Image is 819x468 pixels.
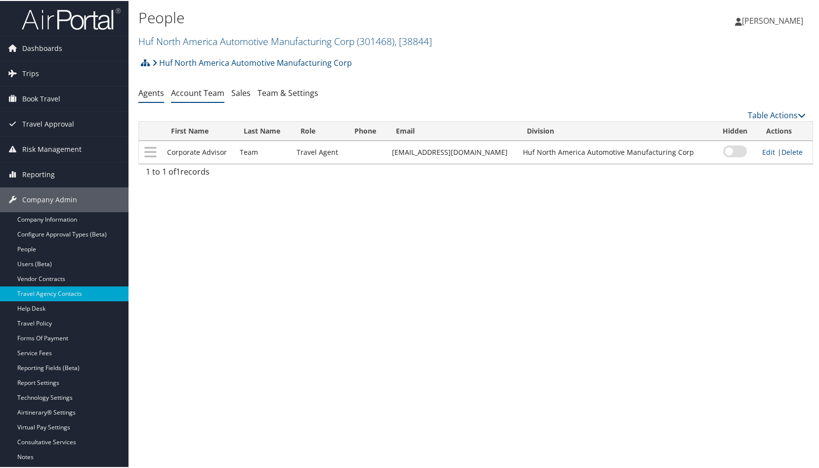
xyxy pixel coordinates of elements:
span: Travel Approval [22,111,74,136]
td: Corporate Advisor [162,140,235,163]
span: , [ 38844 ] [394,34,432,47]
th: Email [387,121,518,140]
a: [PERSON_NAME] [735,5,813,35]
span: Reporting [22,161,55,186]
th: Actions [757,121,813,140]
a: Huf North America Automotive Manufacturing Corp [138,34,432,47]
th: Division [518,121,713,140]
th: First Name [162,121,235,140]
a: Table Actions [748,109,806,120]
th: Hidden [713,121,757,140]
td: Team [235,140,292,163]
a: Edit [762,146,775,156]
span: Risk Management [22,136,82,161]
td: [EMAIL_ADDRESS][DOMAIN_NAME] [387,140,518,163]
a: Huf North America Automotive Manufacturing Corp [152,52,352,72]
span: 1 [176,165,180,176]
a: Delete [781,146,803,156]
span: Book Travel [22,86,60,110]
th: Phone [345,121,387,140]
span: Dashboards [22,35,62,60]
span: [PERSON_NAME] [742,14,803,25]
td: | [757,140,813,163]
h1: People [138,6,588,27]
td: Travel Agent [292,140,345,163]
span: Company Admin [22,187,77,211]
div: 1 to 1 of records [146,165,300,182]
a: Account Team [171,87,224,97]
th: : activate to sort column descending [139,121,162,140]
span: ( 301468 ) [357,34,394,47]
a: Sales [231,87,251,97]
a: Team & Settings [258,87,318,97]
img: airportal-logo.png [22,6,121,30]
th: Last Name [235,121,292,140]
td: Huf North America Automotive Manufacturing Corp [518,140,713,163]
th: Role [292,121,345,140]
a: Agents [138,87,164,97]
span: Trips [22,60,39,85]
